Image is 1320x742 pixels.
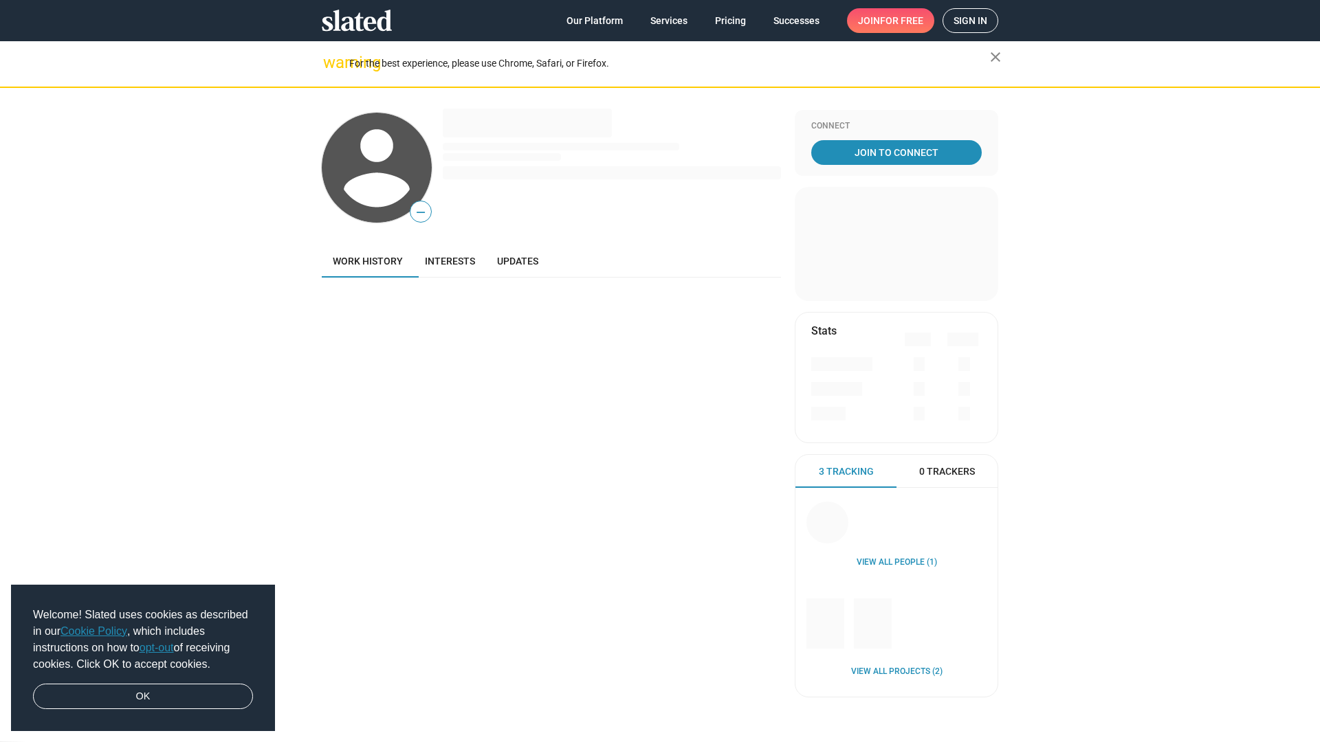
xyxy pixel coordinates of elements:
a: Our Platform [555,8,634,33]
span: 0 Trackers [919,465,975,478]
span: Join [858,8,923,33]
div: Connect [811,121,982,132]
a: Work history [322,245,414,278]
span: Updates [497,256,538,267]
a: Cookie Policy [60,625,127,637]
span: Our Platform [566,8,623,33]
mat-card-title: Stats [811,324,837,338]
a: Join To Connect [811,140,982,165]
div: For the best experience, please use Chrome, Safari, or Firefox. [349,54,990,73]
a: View all People (1) [857,557,937,568]
mat-icon: close [987,49,1004,65]
a: Pricing [704,8,757,33]
a: Joinfor free [847,8,934,33]
span: for free [880,8,923,33]
span: Work history [333,256,403,267]
mat-icon: warning [323,54,340,71]
a: opt-out [140,642,174,653]
a: Updates [486,245,549,278]
a: dismiss cookie message [33,684,253,710]
span: Sign in [954,9,987,32]
span: Interests [425,256,475,267]
a: Successes [762,8,830,33]
a: View all Projects (2) [851,666,943,677]
span: Welcome! Slated uses cookies as described in our , which includes instructions on how to of recei... [33,607,253,673]
a: Sign in [943,8,998,33]
span: Join To Connect [814,140,979,165]
span: — [410,203,431,221]
span: Pricing [715,8,746,33]
span: Services [650,8,687,33]
a: Interests [414,245,486,278]
a: Services [639,8,698,33]
div: cookieconsent [11,585,275,732]
span: 3 Tracking [819,465,874,478]
span: Successes [773,8,819,33]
